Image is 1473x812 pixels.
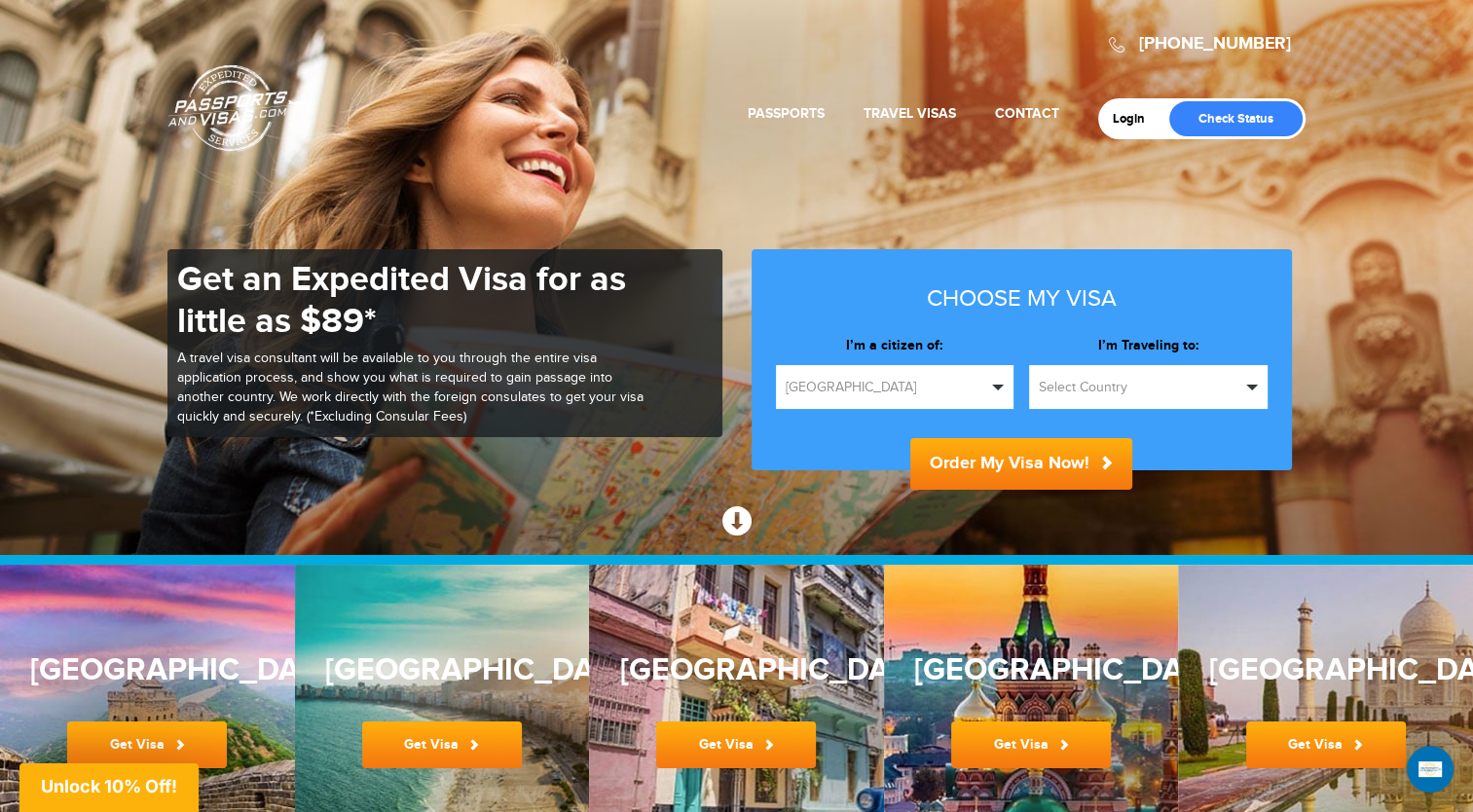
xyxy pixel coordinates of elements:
[30,653,264,687] h3: [GEOGRAPHIC_DATA]
[1209,653,1443,687] h3: [GEOGRAPHIC_DATA]
[995,105,1059,122] a: Contact
[656,721,816,768] a: Get Visa
[67,721,227,768] a: Get Visa
[1407,746,1454,793] div: Open Intercom Messenger
[1139,33,1291,55] a: [PHONE_NUMBER]
[1039,378,1240,397] span: Select Country
[748,105,825,122] a: Passports
[168,64,307,152] a: Passports & [DOMAIN_NAME]
[41,776,177,796] span: Unlock 10% Off!
[910,438,1132,490] button: Order My Visa Now!
[1246,721,1406,768] a: Get Visa
[1169,101,1303,136] a: Check Status
[951,721,1111,768] a: Get Visa
[362,721,522,768] a: Get Visa
[1029,365,1268,409] button: Select Country
[1113,111,1159,127] a: Login
[776,365,1014,409] button: [GEOGRAPHIC_DATA]
[177,350,644,427] p: A travel visa consultant will be available to you through the entire visa application process, an...
[177,259,644,343] h1: Get an Expedited Visa for as little as $89*
[786,378,987,397] span: [GEOGRAPHIC_DATA]
[1029,336,1268,355] label: I’m Traveling to:
[776,286,1268,312] h3: Choose my visa
[914,653,1148,687] h3: [GEOGRAPHIC_DATA]
[325,653,559,687] h3: [GEOGRAPHIC_DATA]
[19,763,199,812] div: Unlock 10% Off!
[619,653,853,687] h3: [GEOGRAPHIC_DATA]
[864,105,956,122] a: Travel Visas
[776,336,1014,355] label: I’m a citizen of:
